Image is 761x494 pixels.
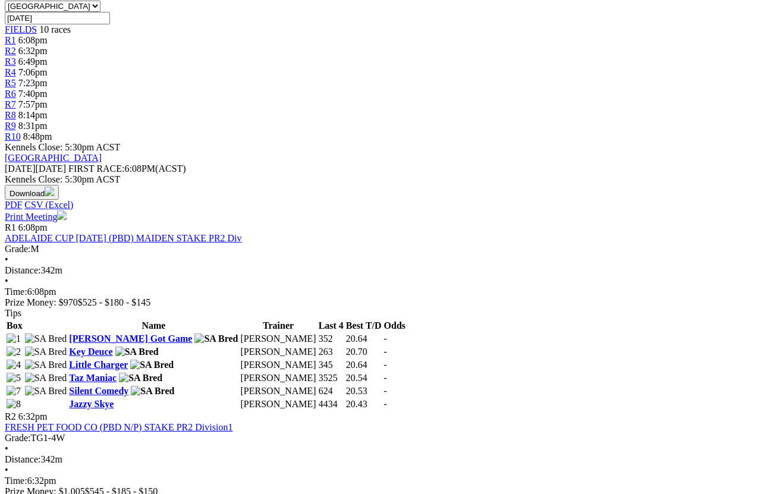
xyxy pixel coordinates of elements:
[5,244,756,254] div: M
[384,373,387,383] span: -
[240,320,317,332] th: Trainer
[5,78,16,88] a: R5
[18,78,48,88] span: 7:23pm
[18,46,48,56] span: 6:32pm
[18,110,48,120] span: 8:14pm
[383,320,406,332] th: Odds
[69,333,192,344] a: [PERSON_NAME] Got Game
[318,333,344,345] td: 352
[5,185,59,200] button: Download
[5,99,16,109] a: R7
[318,398,344,410] td: 4434
[5,174,756,185] div: Kennels Close: 5:30pm ACST
[5,476,27,486] span: Time:
[5,433,756,443] div: TG1-4W
[78,297,151,307] span: $525 - $180 - $145
[5,411,16,421] span: R2
[384,333,387,344] span: -
[45,187,54,196] img: download.svg
[5,212,67,222] a: Print Meeting
[5,297,756,308] div: Prize Money: $970
[18,222,48,232] span: 6:08pm
[5,476,756,486] div: 6:32pm
[240,372,317,384] td: [PERSON_NAME]
[25,333,67,344] img: SA Bred
[5,35,16,45] a: R1
[115,347,159,357] img: SA Bred
[69,399,114,409] a: Jazzy Skye
[5,67,16,77] a: R4
[18,35,48,45] span: 6:08pm
[25,360,67,370] img: SA Bred
[5,222,16,232] span: R1
[345,372,382,384] td: 20.54
[5,56,16,67] a: R3
[5,433,31,443] span: Grade:
[5,443,8,454] span: •
[5,121,16,131] a: R9
[5,89,16,99] a: R6
[384,386,387,396] span: -
[7,320,23,331] span: Box
[130,360,174,370] img: SA Bred
[5,24,37,34] a: FIELDS
[69,386,128,396] a: Silent Comedy
[5,153,102,163] a: [GEOGRAPHIC_DATA]
[5,308,21,318] span: Tips
[240,346,317,358] td: [PERSON_NAME]
[68,163,186,174] span: 6:08PM(ACST)
[18,121,48,131] span: 8:31pm
[5,46,16,56] a: R2
[25,347,67,357] img: SA Bred
[5,422,232,432] a: FRESH PET FOOD CO (PBD N/P) STAKE PR2 Division1
[69,347,112,357] a: Key Deuce
[5,265,756,276] div: 342m
[18,411,48,421] span: 6:32pm
[318,346,344,358] td: 263
[119,373,162,383] img: SA Bred
[7,373,21,383] img: 5
[5,465,8,475] span: •
[345,398,382,410] td: 20.43
[384,360,387,370] span: -
[5,454,756,465] div: 342m
[5,265,40,275] span: Distance:
[7,399,21,410] img: 8
[25,373,67,383] img: SA Bred
[5,110,16,120] a: R8
[18,56,48,67] span: 6:49pm
[384,347,387,357] span: -
[5,131,21,141] a: R10
[240,385,317,397] td: [PERSON_NAME]
[7,347,21,357] img: 2
[5,163,66,174] span: [DATE]
[68,320,238,332] th: Name
[345,359,382,371] td: 20.64
[7,360,21,370] img: 4
[25,386,67,397] img: SA Bred
[68,163,124,174] span: FIRST RACE:
[194,333,238,344] img: SA Bred
[345,320,382,332] th: Best T/D
[5,454,40,464] span: Distance:
[345,333,382,345] td: 20.64
[5,244,31,254] span: Grade:
[240,333,317,345] td: [PERSON_NAME]
[384,399,387,409] span: -
[345,346,382,358] td: 20.70
[5,287,756,297] div: 6:08pm
[5,276,8,286] span: •
[39,24,71,34] span: 10 races
[5,163,36,174] span: [DATE]
[318,359,344,371] td: 345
